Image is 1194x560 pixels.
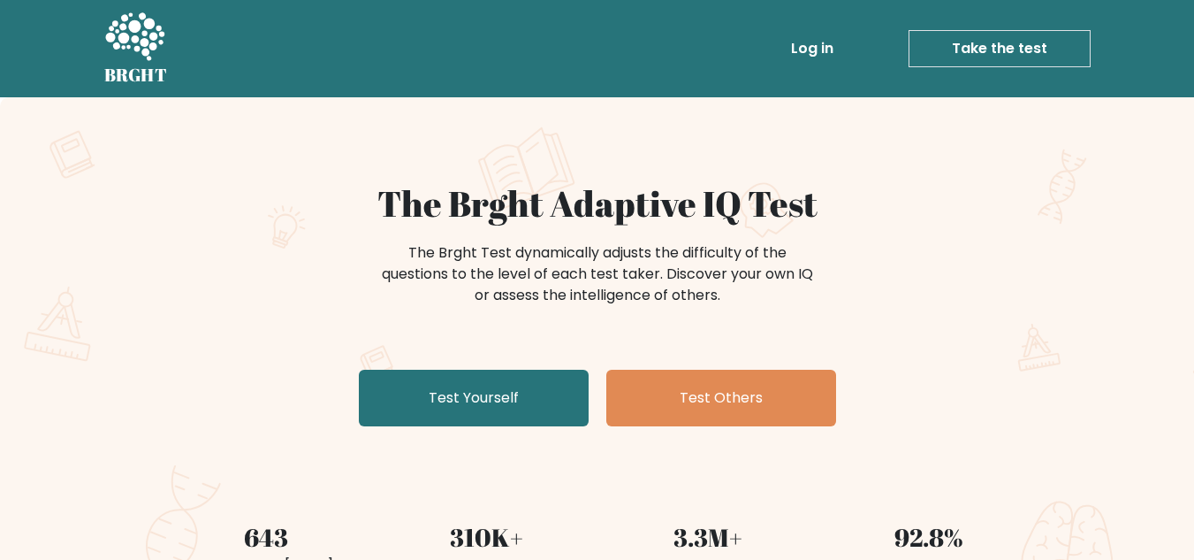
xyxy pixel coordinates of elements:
div: 92.8% [829,518,1029,556]
a: BRGHT [104,7,168,90]
h1: The Brght Adaptive IQ Test [166,182,1029,225]
h5: BRGHT [104,65,168,86]
a: Test Yourself [359,370,589,426]
a: Take the test [909,30,1091,67]
a: Log in [784,31,840,66]
a: Test Others [606,370,836,426]
div: 643 [166,518,366,556]
div: 3.3M+ [608,518,808,556]
div: The Brght Test dynamically adjusts the difficulty of the questions to the level of each test take... [376,242,818,306]
div: 310K+ [387,518,587,556]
